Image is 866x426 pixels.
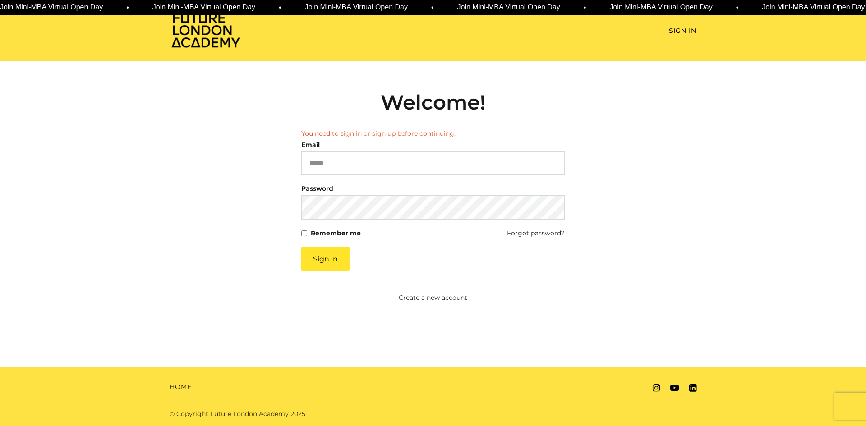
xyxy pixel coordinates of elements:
span: • [269,2,272,13]
h2: Welcome! [301,90,565,115]
label: Password [301,182,333,195]
span: • [574,2,577,13]
img: Home Page [170,12,242,48]
span: • [117,2,120,13]
label: Email [301,138,320,151]
a: Create a new account [258,293,609,302]
button: Sign in [301,247,350,271]
div: © Copyright Future London Academy 2025 [162,409,433,419]
li: You need to sign in or sign up before continuing. [301,129,565,138]
label: Remember me [311,227,361,239]
span: • [726,2,729,13]
a: Sign In [669,26,696,36]
span: • [422,2,424,13]
a: Forgot password? [507,227,565,239]
a: Home [170,382,192,392]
